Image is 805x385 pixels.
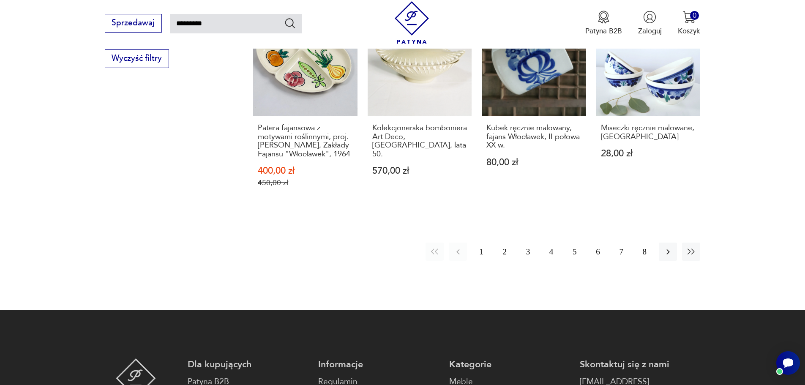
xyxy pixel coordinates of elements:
p: Patyna B2B [585,26,622,36]
button: Zaloguj [638,11,662,36]
iframe: Smartsupp widget button [776,351,800,375]
a: KlasykKolekcjonerska bomboniera Art Deco, Włocławek, lata 50.Kolekcjonerska bomboniera Art Deco, ... [368,12,472,208]
button: 6 [589,243,607,261]
p: 80,00 zł [486,158,581,167]
button: Sprzedawaj [105,14,162,33]
p: 400,00 zł [258,167,353,175]
h3: Kubek ręcznie malowany, fajans Włocławek, II połowa XX w. [486,124,581,150]
p: Skontaktuj się z nami [580,358,700,371]
p: Informacje [318,358,439,371]
a: KlasykKubek ręcznie malowany, fajans Włocławek, II połowa XX w.Kubek ręcznie malowany, fajans Wło... [482,12,586,208]
img: Ikona koszyka [682,11,696,24]
p: 28,00 zł [601,149,696,158]
button: Wyczyść filtry [105,49,169,68]
button: 7 [612,243,630,261]
button: 8 [636,243,654,261]
button: 1 [472,243,490,261]
button: 4 [542,243,560,261]
img: Patyna - sklep z meblami i dekoracjami vintage [390,1,433,44]
a: Miseczki ręcznie malowane, WłocławekMiseczki ręcznie malowane, [GEOGRAPHIC_DATA]28,00 zł [596,12,701,208]
img: Ikona medalu [597,11,610,24]
a: SalePatera fajansowa z motywami roślinnymi, proj. Jan Sowiński, Zakłady Fajansu "Włocławek", 1964... [253,12,357,208]
p: 450,00 zł [258,178,353,187]
button: Patyna B2B [585,11,622,36]
p: Koszyk [678,26,700,36]
button: 5 [565,243,584,261]
p: Dla kupujących [188,358,308,371]
p: 570,00 zł [372,167,467,175]
button: Szukaj [284,17,296,29]
button: 2 [496,243,514,261]
div: 0 [690,11,699,20]
p: Zaloguj [638,26,662,36]
h3: Patera fajansowa z motywami roślinnymi, proj. [PERSON_NAME], Zakłady Fajansu "Włocławek", 1964 [258,124,353,158]
button: 3 [519,243,537,261]
a: Ikona medaluPatyna B2B [585,11,622,36]
h3: Kolekcjonerska bomboniera Art Deco, [GEOGRAPHIC_DATA], lata 50. [372,124,467,158]
h3: Miseczki ręcznie malowane, [GEOGRAPHIC_DATA] [601,124,696,141]
img: Ikonka użytkownika [643,11,656,24]
button: 0Koszyk [678,11,700,36]
p: Kategorie [449,358,570,371]
a: Sprzedawaj [105,20,162,27]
